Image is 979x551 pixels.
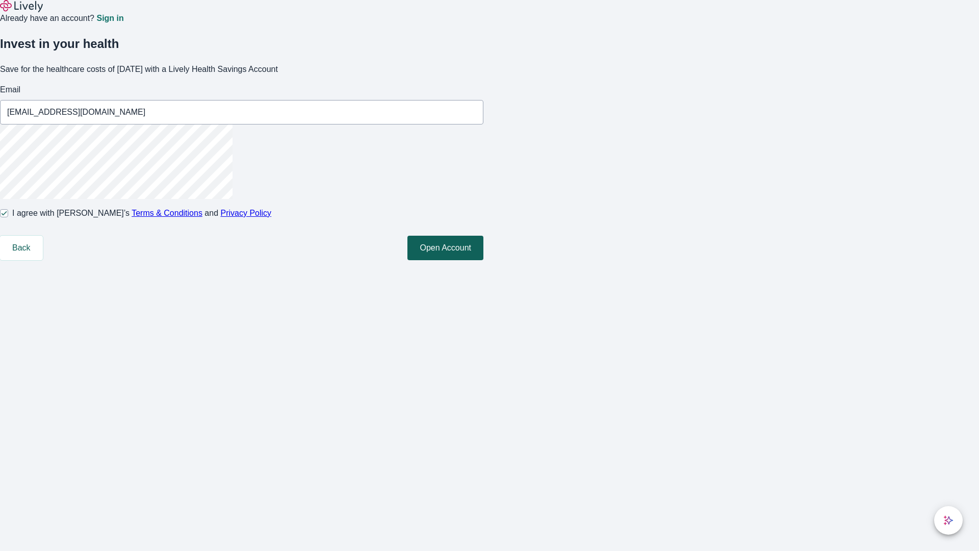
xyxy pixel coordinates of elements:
button: chat [934,506,963,535]
button: Open Account [407,236,483,260]
a: Privacy Policy [221,209,272,217]
svg: Lively AI Assistant [943,515,954,525]
a: Sign in [96,14,123,22]
span: I agree with [PERSON_NAME]’s and [12,207,271,219]
a: Terms & Conditions [132,209,202,217]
